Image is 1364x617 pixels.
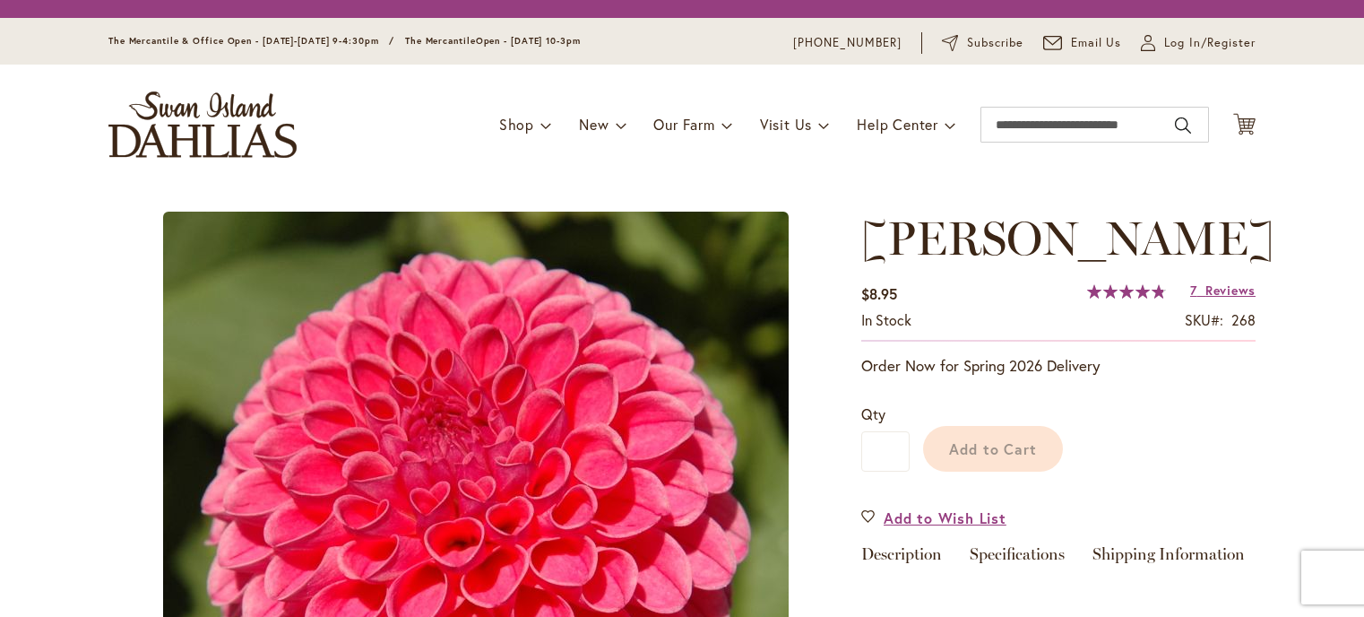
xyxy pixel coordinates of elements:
[1164,34,1256,52] span: Log In/Register
[1092,546,1245,572] a: Shipping Information
[1190,282,1197,299] span: 7
[1043,34,1122,52] a: Email Us
[1071,34,1122,52] span: Email Us
[653,115,714,134] span: Our Farm
[108,35,476,47] span: The Mercantile & Office Open - [DATE]-[DATE] 9-4:30pm / The Mercantile
[760,115,812,134] span: Visit Us
[1185,310,1223,329] strong: SKU
[1190,282,1256,299] a: 7 Reviews
[884,508,1006,528] span: Add to Wish List
[861,310,911,329] span: In stock
[1087,284,1166,299] div: 97%
[1231,310,1256,331] div: 268
[1205,282,1256,299] span: Reviews
[499,115,534,134] span: Shop
[861,508,1006,528] a: Add to Wish List
[793,34,902,52] a: [PHONE_NUMBER]
[108,91,297,158] a: store logo
[861,310,911,331] div: Availability
[861,210,1274,266] span: [PERSON_NAME]
[942,34,1023,52] a: Subscribe
[476,35,581,47] span: Open - [DATE] 10-3pm
[861,546,1256,572] div: Detailed Product Info
[967,34,1023,52] span: Subscribe
[861,546,942,572] a: Description
[861,404,885,423] span: Qty
[861,355,1256,377] p: Order Now for Spring 2026 Delivery
[861,284,897,303] span: $8.95
[970,546,1065,572] a: Specifications
[1141,34,1256,52] a: Log In/Register
[579,115,609,134] span: New
[1175,111,1191,140] button: Search
[857,115,938,134] span: Help Center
